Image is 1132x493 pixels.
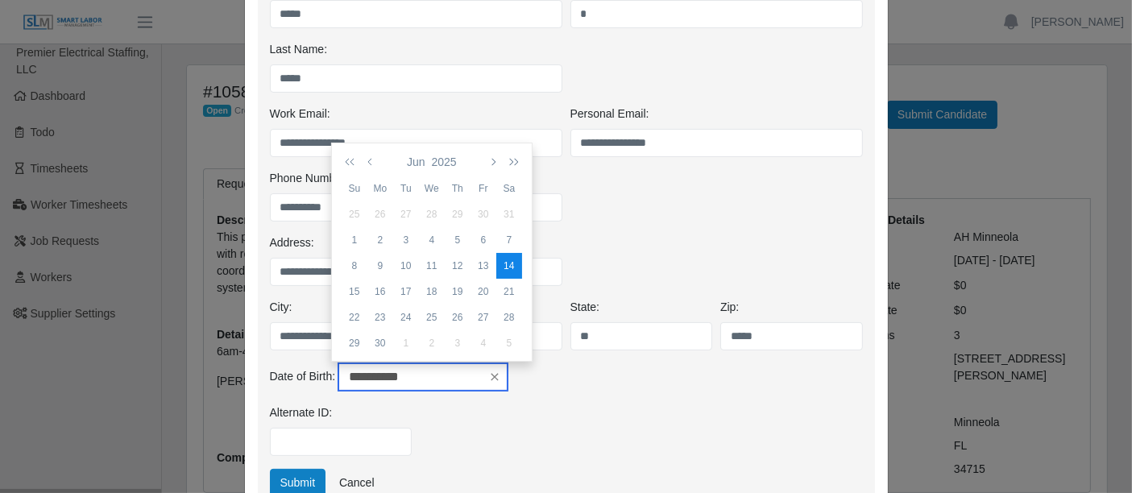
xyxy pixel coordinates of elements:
[445,336,471,350] div: 3
[270,106,330,122] label: Work Email:
[367,279,393,304] td: 2025-06-16
[419,304,445,330] td: 2025-06-25
[445,279,471,304] td: 2025-06-19
[270,41,328,58] label: Last Name:
[429,148,460,176] button: 2025
[270,404,333,421] label: Alternate ID:
[419,259,445,273] div: 11
[367,310,393,325] div: 23
[419,336,445,350] div: 2
[270,299,292,316] label: City:
[367,253,393,279] td: 2025-06-09
[367,233,393,247] div: 2
[445,176,471,201] th: Th
[342,176,367,201] th: Su
[496,233,522,247] div: 7
[496,310,522,325] div: 28
[471,279,496,304] td: 2025-06-20
[496,201,522,227] td: 2025-05-31
[471,233,496,247] div: 6
[342,233,367,247] div: 1
[419,253,445,279] td: 2025-06-11
[367,207,393,222] div: 26
[270,234,314,251] label: Address:
[496,253,522,279] td: 2025-06-14
[445,310,471,325] div: 26
[367,304,393,330] td: 2025-06-23
[342,207,367,222] div: 25
[471,253,496,279] td: 2025-06-13
[342,310,367,325] div: 22
[342,227,367,253] td: 2025-06-01
[570,299,600,316] label: State:
[393,259,419,273] div: 10
[445,330,471,356] td: 2025-07-03
[270,368,336,385] label: Date of Birth:
[367,336,393,350] div: 30
[419,310,445,325] div: 25
[342,284,367,299] div: 15
[445,201,471,227] td: 2025-05-29
[342,201,367,227] td: 2025-05-25
[471,176,496,201] th: Fr
[445,207,471,222] div: 29
[496,207,522,222] div: 31
[393,233,419,247] div: 3
[445,284,471,299] div: 19
[367,201,393,227] td: 2025-05-26
[342,259,367,273] div: 8
[496,259,522,273] div: 14
[471,330,496,356] td: 2025-07-04
[419,207,445,222] div: 28
[570,106,649,122] label: Personal Email:
[471,227,496,253] td: 2025-06-06
[342,253,367,279] td: 2025-06-08
[419,284,445,299] div: 18
[445,304,471,330] td: 2025-06-26
[471,284,496,299] div: 20
[445,259,471,273] div: 12
[393,330,419,356] td: 2025-07-01
[393,279,419,304] td: 2025-06-17
[419,176,445,201] th: We
[367,284,393,299] div: 16
[393,207,419,222] div: 27
[13,13,601,31] body: Rich Text Area. Press ALT-0 for help.
[270,170,349,187] label: Phone Number:
[471,304,496,330] td: 2025-06-27
[496,279,522,304] td: 2025-06-21
[367,176,393,201] th: Mo
[342,279,367,304] td: 2025-06-15
[342,336,367,350] div: 29
[367,330,393,356] td: 2025-06-30
[471,207,496,222] div: 30
[393,284,419,299] div: 17
[471,259,496,273] div: 13
[393,310,419,325] div: 24
[342,304,367,330] td: 2025-06-22
[419,227,445,253] td: 2025-06-04
[496,336,522,350] div: 5
[496,176,522,201] th: Sa
[496,284,522,299] div: 21
[393,304,419,330] td: 2025-06-24
[419,201,445,227] td: 2025-05-28
[445,227,471,253] td: 2025-06-05
[496,304,522,330] td: 2025-06-28
[496,330,522,356] td: 2025-07-05
[342,330,367,356] td: 2025-06-29
[720,299,739,316] label: Zip:
[471,201,496,227] td: 2025-05-30
[393,176,419,201] th: Tu
[419,233,445,247] div: 4
[367,227,393,253] td: 2025-06-02
[393,227,419,253] td: 2025-06-03
[393,201,419,227] td: 2025-05-27
[393,336,419,350] div: 1
[496,227,522,253] td: 2025-06-07
[471,310,496,325] div: 27
[404,148,429,176] button: Jun
[393,253,419,279] td: 2025-06-10
[471,336,496,350] div: 4
[445,253,471,279] td: 2025-06-12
